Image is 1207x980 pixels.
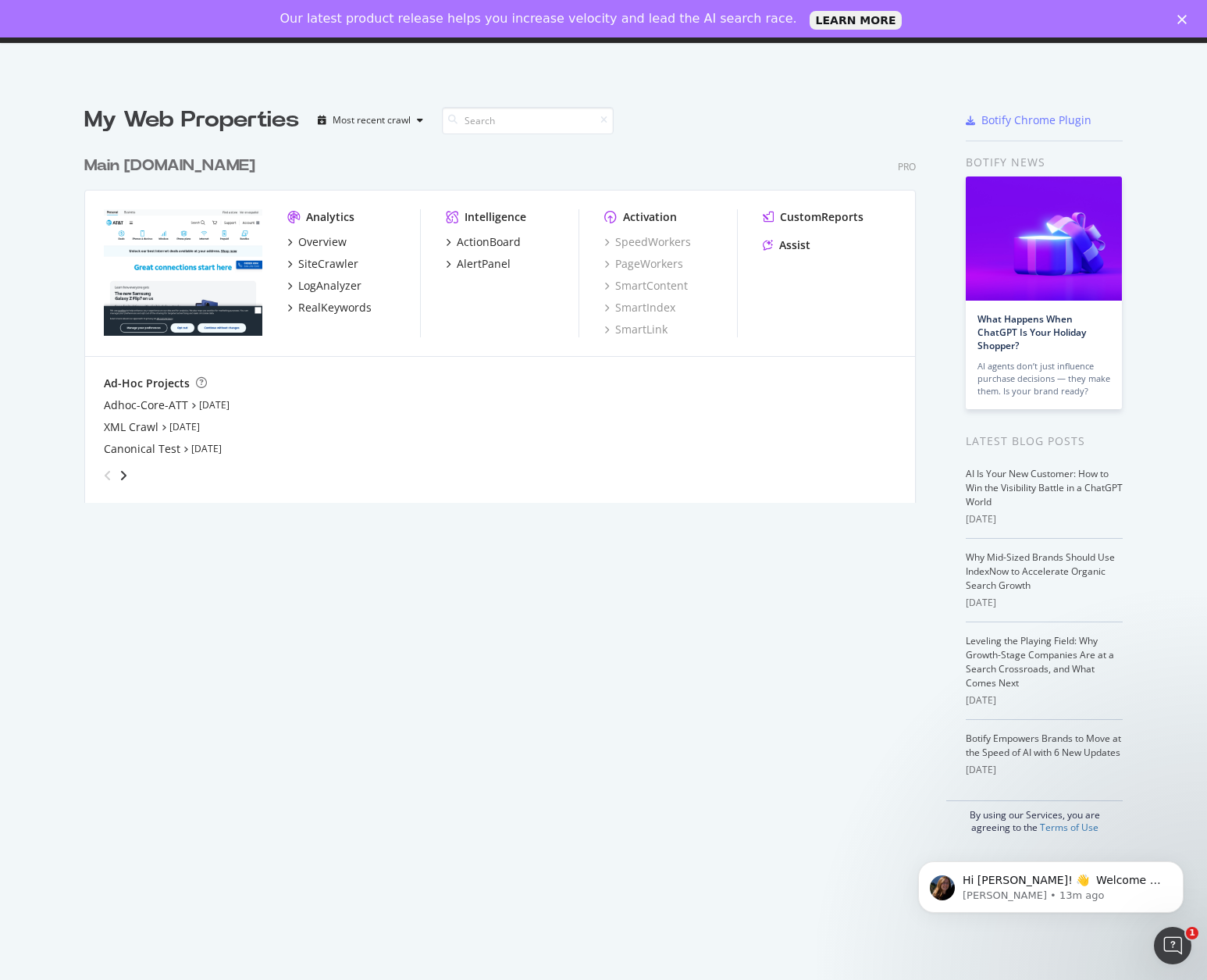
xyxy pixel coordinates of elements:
span: 1 [1186,927,1198,939]
div: Latest Blog Posts [966,433,1123,450]
div: Intelligence [465,209,526,225]
a: SmartContent [604,278,688,294]
a: SmartIndex [604,300,675,315]
div: Assist [779,237,810,253]
input: Search [442,107,614,134]
div: Close [1177,14,1193,23]
div: grid [84,136,928,503]
iframe: Intercom live chat [1154,927,1191,964]
a: CustomReports [763,209,863,225]
a: RealKeywords [287,300,372,315]
div: By using our Services, you are agreeing to the [946,800,1123,834]
div: LogAnalyzer [298,278,361,294]
a: SmartLink [604,322,668,337]
div: angle-right [118,468,129,483]
div: angle-left [98,463,118,488]
a: Botify Empowers Brands to Move at the Speed of AI with 6 New Updates [966,732,1121,759]
a: SiteCrawler [287,256,358,272]
a: [DATE] [199,398,230,412]
a: Main [DOMAIN_NAME] [84,155,262,177]
div: [DATE] [966,512,1123,526]
a: LogAnalyzer [287,278,361,294]
div: Our latest product release helps you increase velocity and lead the AI search race. [280,11,797,27]
a: Adhoc-Core-ATT [104,397,188,413]
div: RealKeywords [298,300,372,315]
div: My Web Properties [84,105,299,136]
div: [DATE] [966,693,1123,707]
div: AI agents don’t just influence purchase decisions — they make them. Is your brand ready? [977,360,1110,397]
a: What Happens When ChatGPT Is Your Holiday Shopper? [977,312,1086,352]
a: AlertPanel [446,256,511,272]
iframe: Intercom notifications message [895,829,1207,938]
a: [DATE] [191,442,222,455]
a: Assist [763,237,810,253]
div: Main [DOMAIN_NAME] [84,155,255,177]
div: Overview [298,234,347,250]
div: Analytics [306,209,354,225]
img: What Happens When ChatGPT Is Your Holiday Shopper? [966,176,1122,301]
a: Why Mid-Sized Brands Should Use IndexNow to Accelerate Organic Search Growth [966,551,1115,592]
div: SiteCrawler [298,256,358,272]
a: Leveling the Playing Field: Why Growth-Stage Companies Are at a Search Crossroads, and What Comes... [966,634,1114,690]
div: Pro [898,160,916,173]
div: ActionBoard [457,234,521,250]
a: [DATE] [169,420,200,433]
a: SpeedWorkers [604,234,691,250]
div: CustomReports [780,209,863,225]
a: AI Is Your New Customer: How to Win the Visibility Battle in a ChatGPT World [966,467,1123,508]
a: Overview [287,234,347,250]
a: LEARN MORE [810,11,903,30]
a: Terms of Use [1040,821,1098,834]
div: Ad-Hoc Projects [104,376,190,391]
a: PageWorkers [604,256,683,272]
a: Botify Chrome Plugin [966,112,1091,128]
button: Most recent crawl [312,108,429,133]
div: Botify Chrome Plugin [981,112,1091,128]
a: Canonical Test [104,441,180,457]
div: Most recent crawl [333,116,411,125]
div: [DATE] [966,596,1123,610]
div: Activation [623,209,677,225]
a: XML Crawl [104,419,158,435]
img: att.com [104,209,262,336]
a: ActionBoard [446,234,521,250]
div: AlertPanel [457,256,511,272]
div: Botify news [966,154,1123,171]
div: [DATE] [966,763,1123,777]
